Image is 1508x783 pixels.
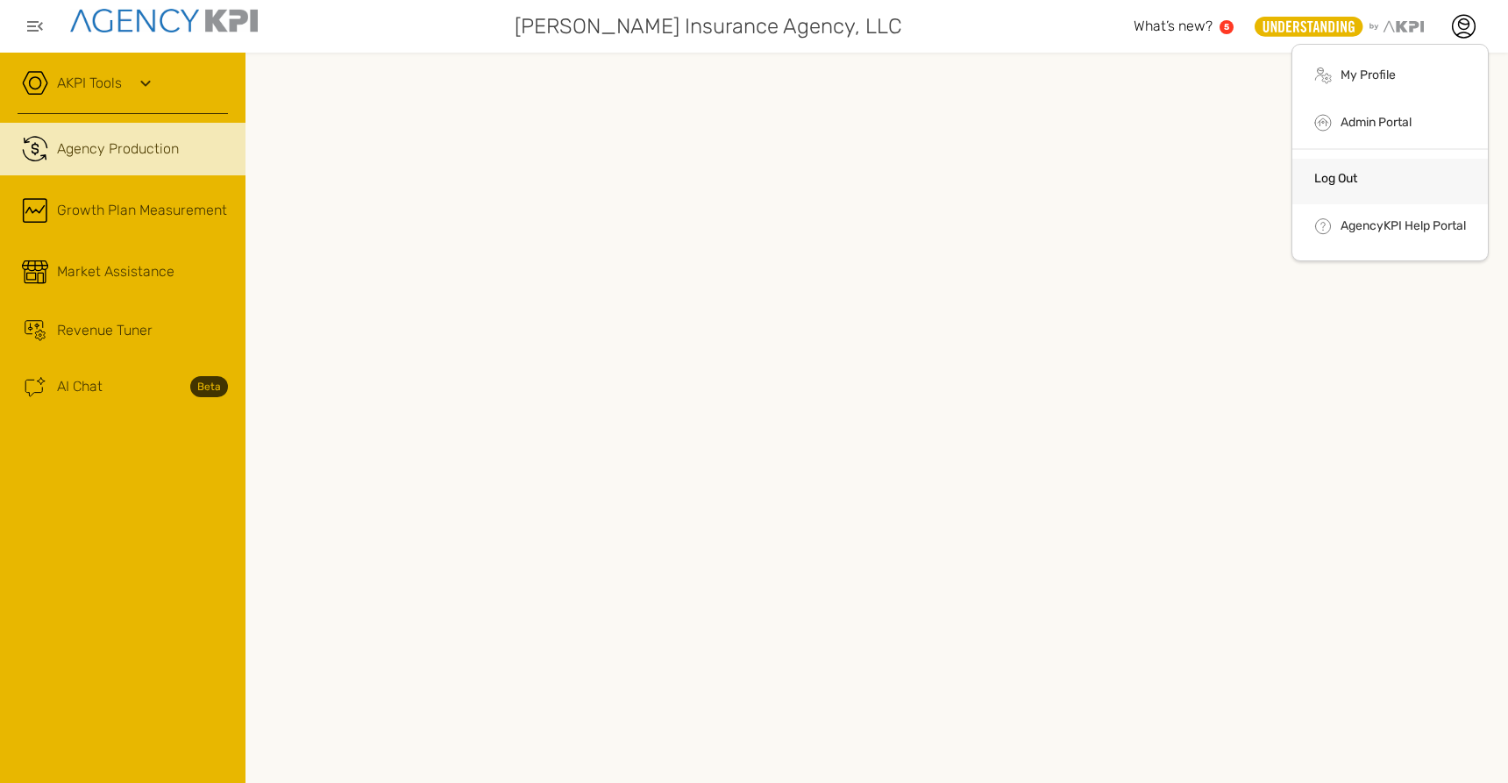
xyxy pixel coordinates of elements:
[1341,115,1412,130] a: Admin Portal
[1341,218,1466,233] a: AgencyKPI Help Portal
[57,261,174,282] span: Market Assistance
[515,11,902,42] span: [PERSON_NAME] Insurance Agency, LLC
[57,376,103,397] span: AI Chat
[57,73,122,94] a: AKPI Tools
[57,139,179,160] span: Agency Production
[1220,20,1234,34] a: 5
[1341,68,1396,82] a: My Profile
[1314,171,1357,186] a: Log Out
[1224,22,1229,32] text: 5
[70,9,258,32] img: agencykpi-logo-550x69-2d9e3fa8.png
[57,320,153,341] span: Revenue Tuner
[1134,18,1213,34] span: What’s new?
[190,376,228,397] strong: Beta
